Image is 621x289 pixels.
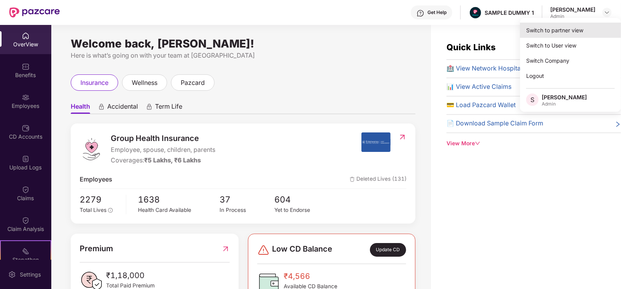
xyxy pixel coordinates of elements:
span: down [475,141,480,146]
img: RedirectIcon [222,243,230,255]
div: Yet to Endorse [274,206,329,215]
div: Coverages: [111,156,215,166]
span: Total Lives [80,207,106,213]
span: 604 [274,193,329,206]
span: S [530,95,534,104]
div: Welcome back, [PERSON_NAME]! [71,41,415,47]
span: 37 [220,193,274,206]
div: Settings [17,271,43,278]
div: Admin [550,13,595,19]
img: insurerIcon [361,132,391,152]
span: insurance [80,78,108,88]
div: Get Help [427,9,447,16]
div: View More [447,139,621,148]
span: 💳 Load Pazcard Wallet [447,100,516,110]
span: Health [71,102,90,114]
img: svg+xml;base64,PHN2ZyBpZD0iQ0RfQWNjb3VudHMiIGRhdGEtbmFtZT0iQ0QgQWNjb3VudHMiIHhtbG5zPSJodHRwOi8vd3... [22,124,30,132]
span: info-circle [108,208,113,213]
img: RedirectIcon [398,133,406,141]
span: right [615,120,621,129]
div: Update CD [370,243,406,256]
img: svg+xml;base64,PHN2ZyBpZD0iRW1wbG95ZWVzIiB4bWxucz0iaHR0cDovL3d3dy53My5vcmcvMjAwMC9zdmciIHdpZHRoPS... [22,93,30,101]
img: svg+xml;base64,PHN2ZyBpZD0iRHJvcGRvd24tMzJ4MzIiIHhtbG5zPSJodHRwOi8vd3d3LnczLm9yZy8yMDAwL3N2ZyIgd2... [604,9,610,16]
span: Quick Links [447,42,495,52]
div: Health Card Available [138,206,220,215]
div: SAMPLE DUMMY 1 [485,9,534,16]
div: [PERSON_NAME] [542,93,587,101]
span: pazcard [181,78,205,88]
span: Premium [80,243,113,255]
span: Accidental [107,102,138,114]
img: New Pazcare Logo [9,7,60,18]
div: Switch to User view [520,38,621,53]
span: ₹5 Lakhs, ₹6 Lakhs [144,157,201,164]
span: ₹4,566 [284,270,337,282]
img: svg+xml;base64,PHN2ZyBpZD0iQ2xhaW0iIHhtbG5zPSJodHRwOi8vd3d3LnczLm9yZy8yMDAwL3N2ZyIgd2lkdGg9IjIwIi... [22,217,30,224]
img: Pazcare_Alternative_logo-01-01.png [470,7,481,18]
img: svg+xml;base64,PHN2ZyBpZD0iSGVscC0zMngzMiIgeG1sbnM9Imh0dHA6Ly93d3cudzMub3JnLzIwMDAvc3ZnIiB3aWR0aD... [417,9,424,17]
img: svg+xml;base64,PHN2ZyBpZD0iSG9tZSIgeG1sbnM9Imh0dHA6Ly93d3cudzMub3JnLzIwMDAvc3ZnIiB3aWR0aD0iMjAiIG... [22,32,30,40]
img: svg+xml;base64,PHN2ZyB4bWxucz0iaHR0cDovL3d3dy53My5vcmcvMjAwMC9zdmciIHdpZHRoPSIyMSIgaGVpZ2h0PSIyMC... [22,247,30,255]
div: Logout [520,68,621,83]
img: svg+xml;base64,PHN2ZyBpZD0iQmVuZWZpdHMiIHhtbG5zPSJodHRwOi8vd3d3LnczLm9yZy8yMDAwL3N2ZyIgd2lkdGg9Ij... [22,63,30,70]
div: [PERSON_NAME] [550,6,595,13]
div: animation [98,103,105,110]
div: Switch Company [520,53,621,68]
img: svg+xml;base64,PHN2ZyBpZD0iRGFuZ2VyLTMyeDMyIiB4bWxucz0iaHR0cDovL3d3dy53My5vcmcvMjAwMC9zdmciIHdpZH... [257,244,270,256]
div: animation [146,103,153,110]
span: Employee, spouse, children, parents [111,145,215,155]
span: 🏥 View Network Hospitals [447,64,525,74]
img: svg+xml;base64,PHN2ZyBpZD0iVXBsb2FkX0xvZ3MiIGRhdGEtbmFtZT0iVXBsb2FkIExvZ3MiIHhtbG5zPSJodHRwOi8vd3... [22,155,30,163]
span: 📄 Download Sample Claim Form [447,119,543,129]
span: 2279 [80,193,120,206]
img: logo [80,137,103,161]
div: Switch to partner view [520,23,621,38]
div: Here is what’s going on with your team at [GEOGRAPHIC_DATA] [71,51,415,60]
div: Stepathon [1,256,51,264]
span: Deleted Lives (131) [350,175,406,185]
div: Admin [542,101,587,107]
span: Employees [80,175,112,185]
span: Term Life [155,102,182,114]
span: ₹1,18,000 [106,270,155,282]
img: deleteIcon [350,177,355,182]
span: Low CD Balance [272,243,332,256]
img: svg+xml;base64,PHN2ZyBpZD0iQ2xhaW0iIHhtbG5zPSJodHRwOi8vd3d3LnczLm9yZy8yMDAwL3N2ZyIgd2lkdGg9IjIwIi... [22,186,30,194]
span: wellness [132,78,157,88]
span: Group Health Insurance [111,132,215,144]
span: 1638 [138,193,220,206]
img: svg+xml;base64,PHN2ZyBpZD0iU2V0dGluZy0yMHgyMCIgeG1sbnM9Imh0dHA6Ly93d3cudzMub3JnLzIwMDAvc3ZnIiB3aW... [8,271,16,278]
span: 📊 View Active Claims [447,82,511,92]
div: In Process [220,206,274,215]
